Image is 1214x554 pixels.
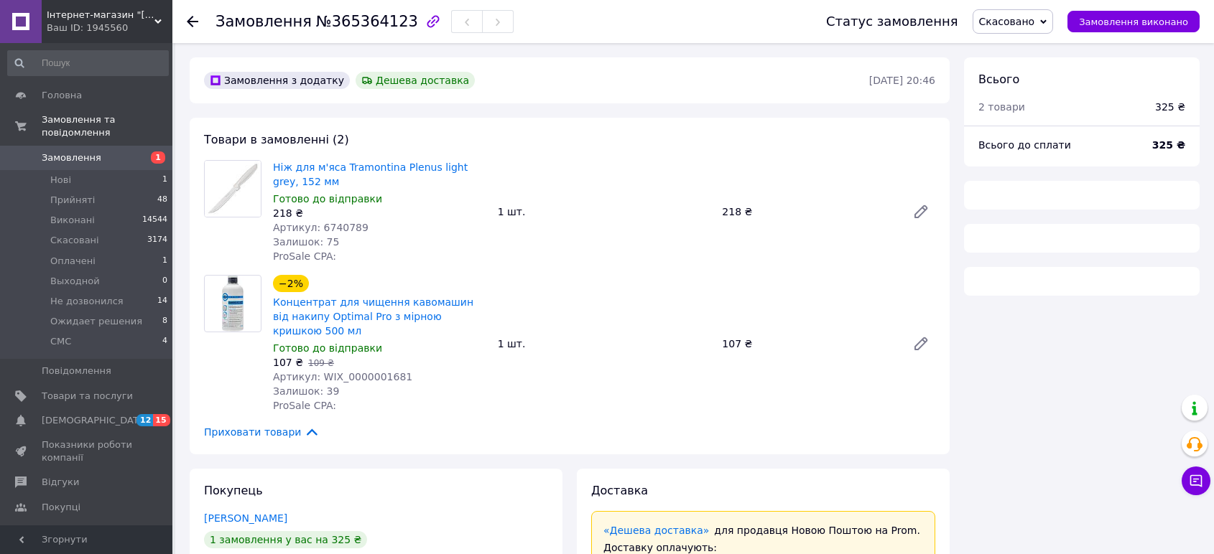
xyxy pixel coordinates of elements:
span: Артикул: WIX_0000001681 [273,371,412,382]
span: Відгуки [42,476,79,489]
span: ProSale CPA: [273,400,336,411]
span: 15 [153,414,170,426]
span: Залишок: 75 [273,236,339,248]
span: Інтернет-магазин "Dorozhe.net" [47,9,154,22]
span: 109 ₴ [308,358,334,368]
span: 14 [157,295,167,308]
span: Ожидает решения [50,315,142,328]
span: Доставка [591,484,648,497]
b: 325 ₴ [1152,139,1185,151]
button: Чат з покупцем [1182,466,1210,495]
div: Повернутися назад [187,14,198,29]
span: Готово до відправки [273,342,382,354]
span: №365364123 [316,13,418,30]
span: [DEMOGRAPHIC_DATA] [42,414,148,427]
span: 3174 [147,234,167,247]
span: Товари та послуги [42,390,133,403]
span: Готово до відправки [273,193,382,205]
div: Дешева доставка [356,72,475,89]
div: Ваш ID: 1945560 [47,22,172,34]
div: 218 ₴ [273,206,486,220]
img: Концентрат для чищення кавомашин від накипу Optimal Pro з мірною кришкою 500 мл [222,276,244,332]
span: ProSale CPA: [273,250,336,262]
span: Покупець [204,484,263,497]
div: 1 замовлення у вас на 325 ₴ [204,531,367,548]
span: Головна [42,89,82,102]
span: Замовлення та повідомлення [42,113,172,139]
span: 2 товари [978,101,1025,113]
div: 107 ₴ [716,334,901,354]
span: Прийняті [50,194,95,207]
a: [PERSON_NAME] [204,512,287,524]
span: Скасовано [979,16,1035,27]
span: Выходной [50,275,100,288]
button: Замовлення виконано [1067,11,1200,32]
time: [DATE] 20:46 [869,75,935,86]
span: Всього [978,72,1019,86]
img: Ніж для м'яса Tramontina Plenus light grey, 152 мм [205,161,261,217]
span: Повідомлення [42,365,111,377]
a: Редагувати [907,197,935,226]
span: Приховати товари [204,424,320,440]
input: Пошук [7,50,169,76]
span: 1 [162,174,167,187]
span: Виконані [50,214,95,227]
span: СМС [50,335,71,348]
span: Скасовані [50,234,99,247]
div: для продавця Новою Поштою на Prom. [603,523,923,537]
span: Оплачені [50,255,96,268]
div: 1 шт. [492,334,717,354]
span: 1 [162,255,167,268]
div: Замовлення з додатку [204,72,350,89]
span: Залишок: 39 [273,385,339,397]
span: Не дозвонился [50,295,124,308]
span: 4 [162,335,167,348]
div: −2% [273,275,309,292]
div: 1 шт. [492,202,717,222]
a: «Дешева доставка» [603,525,709,536]
span: 12 [136,414,153,426]
div: 325 ₴ [1155,100,1185,114]
span: Замовлення [216,13,312,30]
span: 48 [157,194,167,207]
span: 8 [162,315,167,328]
div: 218 ₴ [716,202,901,222]
a: Ніж для м'яса Tramontina Plenus light grey, 152 мм [273,161,468,187]
span: Нові [50,174,71,187]
div: Статус замовлення [826,14,958,29]
span: 14544 [142,214,167,227]
span: Показники роботи компанії [42,438,133,464]
a: Концентрат для чищення кавомашин від накипу Optimal Pro з мірною кришкою 500 мл [273,296,473,337]
span: 1 [151,151,165,164]
a: Редагувати [907,329,935,358]
span: 107 ₴ [273,357,303,368]
span: 0 [162,275,167,288]
span: Замовлення виконано [1079,17,1188,27]
span: Артикул: 6740789 [273,222,369,233]
span: Покупці [42,501,80,514]
span: Всього до сплати [978,139,1071,151]
span: Товари в замовленні (2) [204,133,349,146]
span: Замовлення [42,151,101,164]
